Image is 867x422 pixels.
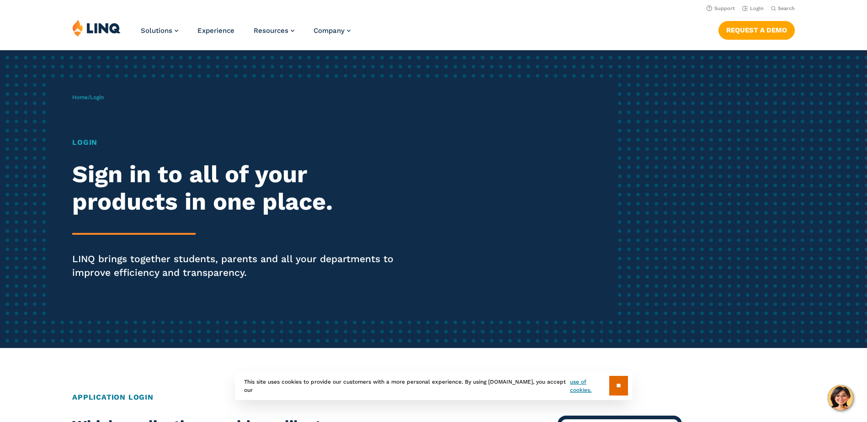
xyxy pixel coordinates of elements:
a: Login [742,5,764,11]
img: LINQ | K‑12 Software [72,19,121,37]
a: Solutions [141,26,178,35]
span: Company [314,26,345,35]
nav: Button Navigation [718,19,795,39]
a: Home [72,94,88,100]
button: Hello, have a question? Let’s chat. [828,385,853,411]
span: Login [90,94,104,100]
a: Company [314,26,351,35]
a: Support [707,5,735,11]
span: / [72,94,104,100]
h1: Login [72,137,406,148]
button: Open Search Bar [771,5,795,12]
a: Request a Demo [718,21,795,39]
span: Solutions [141,26,172,35]
span: Resources [254,26,288,35]
a: Resources [254,26,294,35]
nav: Primary Navigation [141,19,351,49]
span: Search [778,5,795,11]
a: use of cookies. [570,378,609,394]
div: This site uses cookies to provide our customers with a more personal experience. By using [DOMAIN... [235,371,633,400]
a: Experience [197,26,234,35]
h2: Sign in to all of your products in one place. [72,161,406,216]
p: LINQ brings together students, parents and all your departments to improve efficiency and transpa... [72,252,406,280]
